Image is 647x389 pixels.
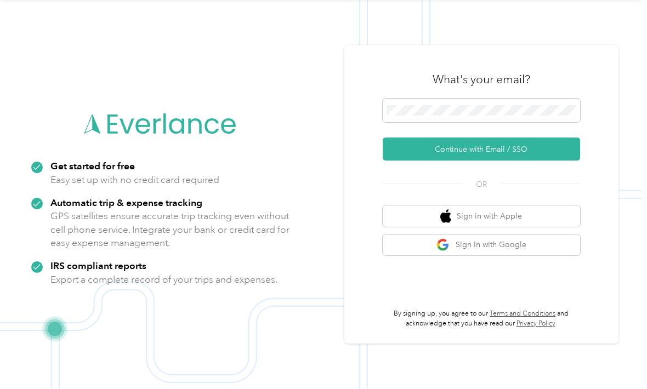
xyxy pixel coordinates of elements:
[50,273,277,287] p: Export a complete record of your trips and expenses.
[383,206,580,227] button: apple logoSign in with Apple
[517,320,555,328] a: Privacy Policy
[462,179,501,191] span: OR
[436,239,450,253] img: google logo
[383,138,580,161] button: Continue with Email / SSO
[383,310,580,329] p: By signing up, you agree to our and acknowledge that you have read our .
[50,197,202,209] strong: Automatic trip & expense tracking
[50,260,146,272] strong: IRS compliant reports
[490,310,555,318] a: Terms and Conditions
[433,72,530,88] h3: What's your email?
[50,161,135,172] strong: Get started for free
[383,235,580,256] button: google logoSign in with Google
[50,174,219,187] p: Easy set up with no credit card required
[440,210,451,224] img: apple logo
[50,210,290,250] p: GPS satellites ensure accurate trip tracking even without cell phone service. Integrate your bank...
